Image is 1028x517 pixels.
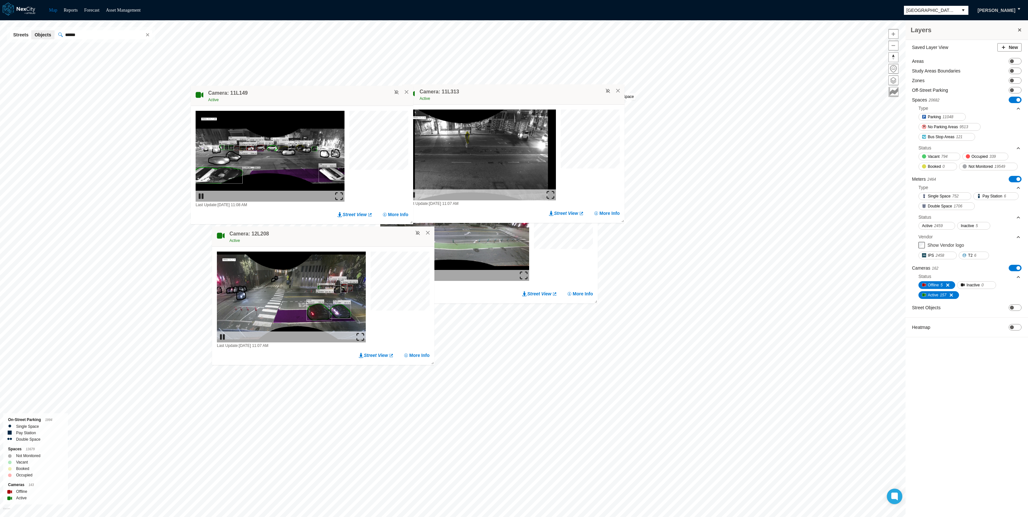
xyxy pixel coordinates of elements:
[928,252,934,259] span: IPS
[954,203,962,209] span: 1706
[943,114,953,120] span: 11048
[922,223,933,229] span: Active
[989,153,996,160] span: 339
[918,212,1021,222] div: Status
[943,163,945,170] span: 0
[912,68,960,74] label: Study Areas Boundaries
[918,123,981,131] button: No Parking Areas9513
[1004,193,1006,199] span: 6
[888,41,898,51] button: Zoom out
[337,212,373,218] a: Street View
[218,333,226,341] img: play
[84,8,99,13] a: Forecast
[197,193,205,200] img: play
[912,324,930,330] label: Heatmap
[403,352,430,359] button: More Info
[962,153,1009,160] button: Occupied339
[409,191,416,199] img: play
[364,352,388,359] span: Street View
[407,200,556,207] div: Last Update: [DATE] 11:07 AM
[1009,44,1018,51] span: New
[356,333,364,341] img: expand
[912,77,925,84] label: Zones
[929,98,939,102] span: 20682
[16,465,29,472] label: Booked
[888,64,898,74] button: Home
[407,110,556,200] img: video
[928,124,958,130] span: No Parking Areas
[928,134,955,140] span: Bus Stop Areas
[29,483,34,487] span: 143
[380,190,529,281] img: video
[957,222,990,230] button: Inactive5
[959,163,1018,170] button: Not Monitored19549
[918,222,955,230] button: Active2459
[952,193,959,199] span: 752
[982,282,984,288] span: 0
[889,29,898,39] span: Zoom in
[16,430,36,436] label: Pay Station
[889,53,898,62] span: Reset bearing to north
[968,252,973,259] span: T2
[13,32,28,38] span: Streets
[623,94,634,99] span: Space
[49,8,57,13] a: Map
[394,90,399,94] img: svg%3e
[912,97,939,103] label: Spaces
[968,163,993,170] span: Not Monitored
[918,145,931,151] div: Status
[888,52,898,62] button: Reset bearing to north
[554,210,578,216] span: Street View
[957,281,996,289] button: Inactive0
[912,44,948,51] label: Saved Layer View
[974,252,976,259] span: 6
[928,163,941,170] span: Booked
[8,416,63,423] div: On-Street Parking
[64,8,78,13] a: Reports
[382,212,408,218] button: More Info
[415,231,420,235] img: svg%3e
[425,230,431,236] button: Close popup
[918,202,975,210] button: Double Space1706
[196,202,344,208] div: Last Update: [DATE] 11:08 AM
[918,163,957,170] button: Booked0
[16,472,33,478] label: Occupied
[549,210,584,216] a: Street View
[343,212,367,218] span: Street View
[615,88,621,94] button: Close popup
[388,212,408,218] span: More Info
[16,436,40,443] label: Double Space
[143,30,152,39] span: clear
[911,25,1016,34] h3: Layers
[45,418,52,422] span: 1994
[959,124,968,130] span: 9513
[567,291,593,297] button: More Info
[606,89,610,93] img: svg%3e
[888,87,898,97] button: Key metrics
[31,30,54,39] button: Objects
[409,352,430,359] span: More Info
[889,41,898,50] span: Zoom out
[16,488,27,495] label: Offline
[983,193,1002,199] span: Pay Station
[561,110,623,172] canvas: Map
[16,459,28,465] label: Vacant
[918,273,931,280] div: Status
[928,114,941,120] span: Parking
[371,252,433,314] canvas: Map
[520,272,528,279] img: expand
[928,153,939,160] span: Vacant
[335,193,343,200] img: expand
[359,352,394,359] a: Street View
[918,143,1021,153] div: Status
[420,96,430,101] span: Active
[927,177,936,182] span: 2464
[928,193,951,199] span: Single Space
[527,291,551,297] span: Street View
[196,111,344,202] img: video
[918,103,1021,113] div: Type
[380,281,529,287] div: Last Update: [DATE] 11:06 AM
[918,234,933,240] div: Vendor
[918,281,955,289] button: Offline5
[928,292,938,298] span: Active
